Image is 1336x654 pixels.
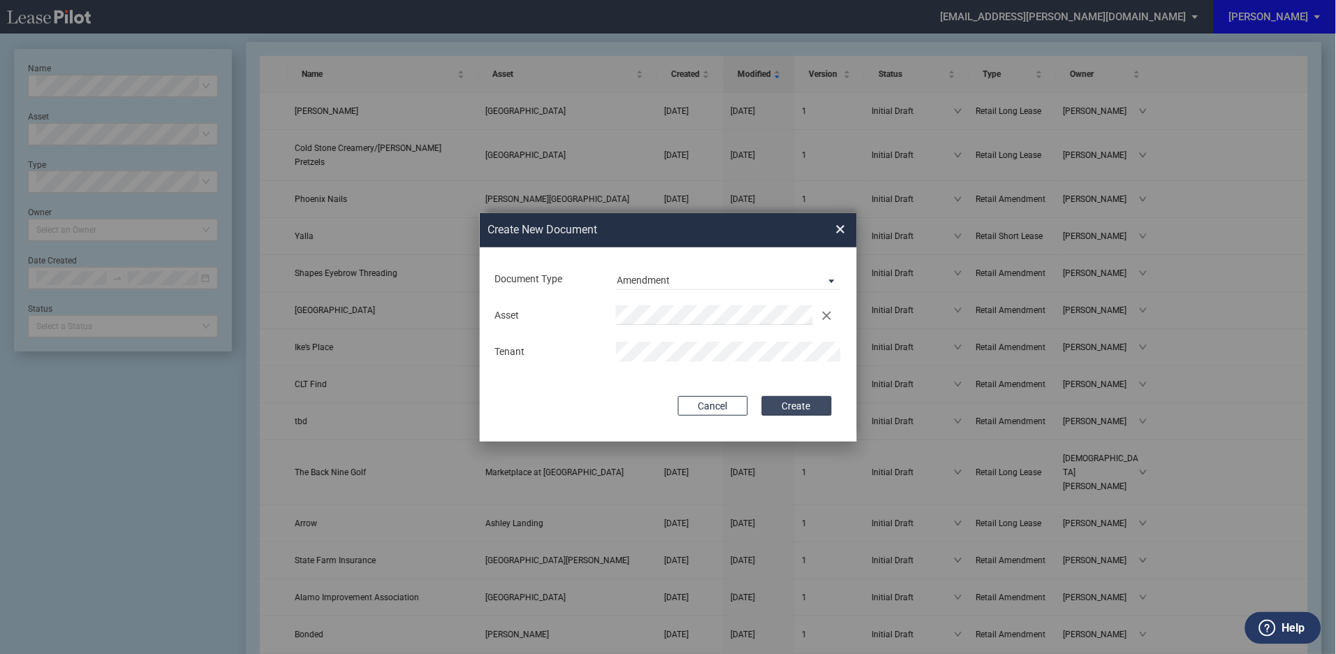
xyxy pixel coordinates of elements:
[488,222,786,238] h2: Create New Document
[836,218,846,240] span: ×
[1282,619,1305,637] label: Help
[616,269,842,290] md-select: Document Type: Amendment
[678,396,748,416] button: Cancel
[762,396,832,416] button: Create
[487,272,608,286] div: Document Type
[487,345,608,359] div: Tenant
[617,275,670,286] div: Amendment
[487,309,608,323] div: Asset
[480,213,857,442] md-dialog: Create New ...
